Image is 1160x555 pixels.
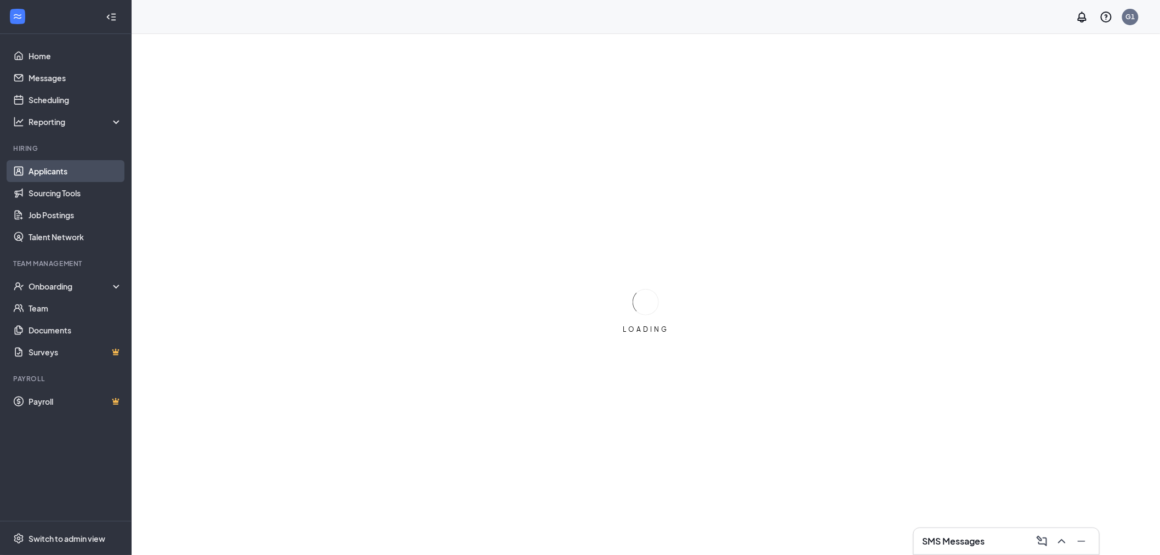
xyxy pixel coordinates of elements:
a: Scheduling [29,89,122,111]
svg: WorkstreamLogo [12,11,23,22]
div: Hiring [13,144,120,153]
div: Payroll [13,374,120,383]
button: ComposeMessage [1033,533,1051,550]
svg: Analysis [13,116,24,127]
svg: ComposeMessage [1036,535,1049,548]
a: Talent Network [29,226,122,248]
svg: Notifications [1076,10,1089,24]
div: G1 [1126,12,1135,21]
a: Home [29,45,122,67]
a: PayrollCrown [29,390,122,412]
div: Onboarding [29,281,113,292]
a: Sourcing Tools [29,182,122,204]
div: LOADING [618,325,673,334]
svg: QuestionInfo [1100,10,1113,24]
a: Team [29,297,122,319]
svg: Collapse [106,12,117,22]
a: Documents [29,319,122,341]
a: SurveysCrown [29,341,122,363]
svg: UserCheck [13,281,24,292]
button: Minimize [1073,533,1090,550]
a: Messages [29,67,122,89]
svg: ChevronUp [1055,535,1068,548]
h3: SMS Messages [923,535,985,547]
div: Switch to admin view [29,533,105,544]
button: ChevronUp [1053,533,1071,550]
a: Job Postings [29,204,122,226]
svg: Settings [13,533,24,544]
a: Applicants [29,160,122,182]
div: Team Management [13,259,120,268]
svg: Minimize [1075,535,1088,548]
div: Reporting [29,116,123,127]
